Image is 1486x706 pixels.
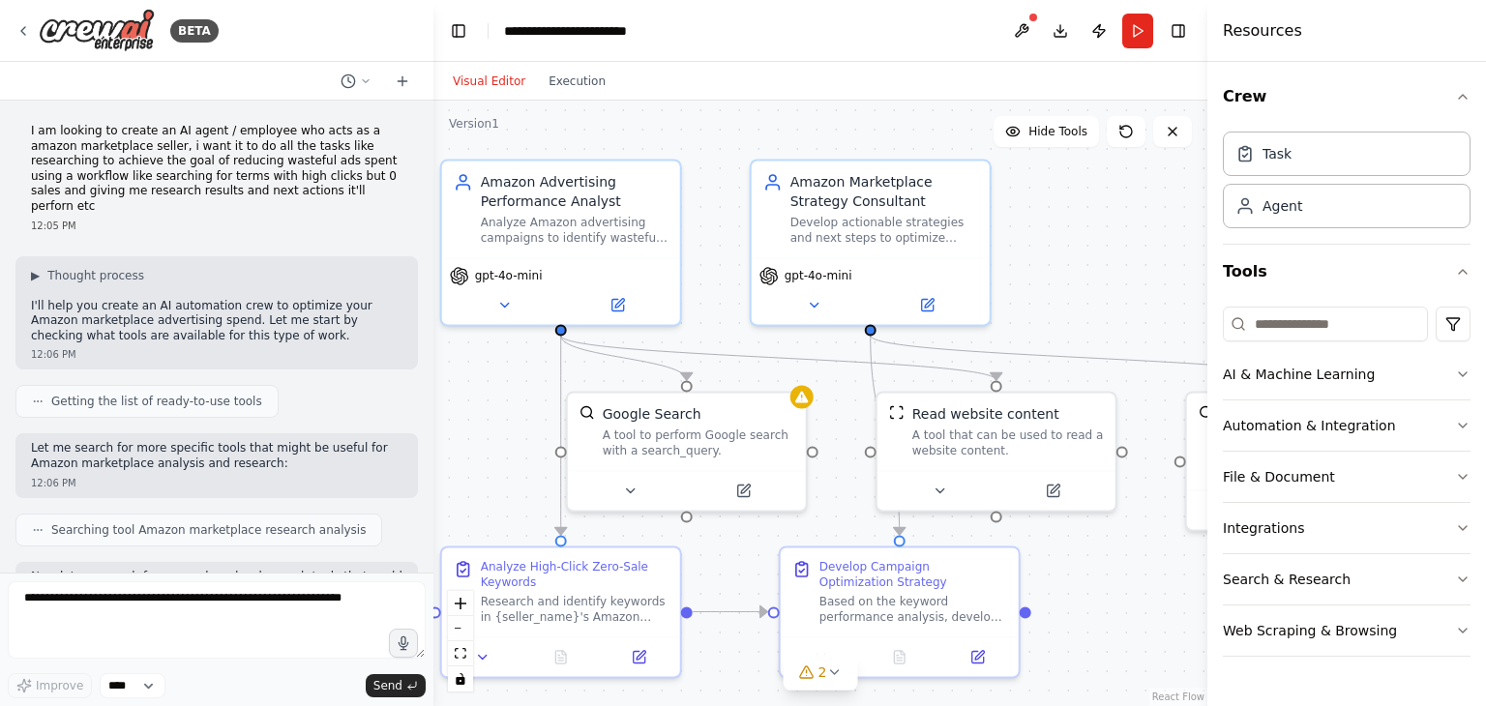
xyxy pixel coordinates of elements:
[861,336,909,535] g: Edge from 6a412c08-86b4-47ae-88b9-88ec9045f06b to 5698d359-51c0-4386-94b3-3cc1ff759936
[1223,124,1471,244] div: Crew
[31,347,402,362] div: 12:06 PM
[520,645,602,668] button: No output available
[693,602,767,621] g: Edge from 643cf309-a0b1-4ed1-a8fc-8f7276065f0b to 5698d359-51c0-4386-94b3-3cc1ff759936
[1263,144,1292,163] div: Task
[537,70,617,93] button: Execution
[1185,391,1427,531] div: OxylabsAmazonSearchScraperTool
[448,591,473,616] button: zoom in
[818,662,827,682] span: 2
[603,404,701,424] div: Google Search
[36,678,83,693] span: Improve
[448,616,473,641] button: zoom out
[449,116,499,132] div: Version 1
[1263,196,1302,216] div: Agent
[1223,503,1471,553] button: Integrations
[912,404,1059,424] div: Read website content
[366,674,426,697] button: Send
[1028,124,1087,139] span: Hide Tools
[441,70,537,93] button: Visual Editor
[889,404,905,420] img: ScrapeWebsiteTool
[1199,404,1214,420] img: OxylabsAmazonSearchScraperTool
[1223,400,1471,451] button: Automation & Integration
[785,268,852,283] span: gpt-4o-mini
[387,70,418,93] button: Start a new chat
[333,70,379,93] button: Switch to previous chat
[551,336,1006,380] g: Edge from fe13caed-2db4-4a66-8dd2-39a330561273 to 2793f240-8d6d-4fd1-94bd-d2ec0804952b
[51,394,262,409] span: Getting the list of ready-to-use tools
[784,655,858,691] button: 2
[1223,245,1471,299] button: Tools
[481,215,669,246] div: Analyze Amazon advertising campaigns to identify wasteful ad spend by researching keywords with h...
[858,645,940,668] button: No output available
[31,124,402,215] p: I am looking to create an AI agent / employee who acts as a amazon marketplace seller, i want it ...
[1223,452,1471,502] button: File & Document
[819,559,1007,590] div: Develop Campaign Optimization Strategy
[39,9,155,52] img: Logo
[448,641,473,666] button: fit view
[448,666,473,691] button: toggle interactivity
[31,441,402,471] p: Let me search for more specific tools that might be useful for Amazon marketplace analysis and re...
[481,559,669,590] div: Analyze High-Click Zero-Sale Keywords
[440,545,682,678] div: Analyze High-Click Zero-Sale KeywordsResearch and identify keywords in {seller_name}'s Amazon adv...
[1165,17,1192,44] button: Hide right sidebar
[876,391,1117,512] div: ScrapeWebsiteToolRead website contentA tool that can be used to read a website content.
[873,293,982,316] button: Open in side panel
[1223,605,1471,656] button: Web Scraping & Browsing
[790,172,978,211] div: Amazon Marketplace Strategy Consultant
[1223,349,1471,399] button: AI & Machine Learning
[790,215,978,246] div: Develop actionable strategies and next steps to optimize Amazon advertising campaigns based on pe...
[440,159,682,326] div: Amazon Advertising Performance AnalystAnalyze Amazon advertising campaigns to identify wasteful a...
[861,336,1316,380] g: Edge from 6a412c08-86b4-47ae-88b9-88ec9045f06b to 12733032-072f-44e4-bfe2-6ab04174d3a9
[51,522,366,538] span: Searching tool Amazon marketplace research analysis
[580,404,595,420] img: SerplyWebSearchTool
[944,645,1011,668] button: Open in side panel
[481,594,669,625] div: Research and identify keywords in {seller_name}'s Amazon advertising campaigns that are generatin...
[779,545,1021,678] div: Develop Campaign Optimization StrategyBased on the keyword performance analysis, develop a compre...
[448,591,473,691] div: React Flow controls
[1223,299,1471,672] div: Tools
[31,219,402,233] div: 12:05 PM
[689,479,798,502] button: Open in side panel
[750,159,992,326] div: Amazon Marketplace Strategy ConsultantDevelop actionable strategies and next steps to optimize Am...
[504,21,683,41] nav: breadcrumb
[31,570,402,600] p: Now let me search for research and web search tools that could help with market analysis:
[1223,70,1471,124] button: Crew
[31,268,144,283] button: ▶Thought process
[606,645,672,668] button: Open in side panel
[566,391,808,512] div: SerplyWebSearchToolGoogle SearchA tool to perform Google search with a search_query.
[475,268,543,283] span: gpt-4o-mini
[445,17,472,44] button: Hide left sidebar
[1223,19,1302,43] h4: Resources
[994,116,1099,147] button: Hide Tools
[1223,554,1471,604] button: Search & Research
[31,299,402,344] p: I'll help you create an AI automation crew to optimize your Amazon marketplace advertising spend....
[912,427,1104,458] div: A tool that can be used to read a website content.
[1152,691,1204,702] a: React Flow attribution
[551,336,571,535] g: Edge from fe13caed-2db4-4a66-8dd2-39a330561273 to 643cf309-a0b1-4ed1-a8fc-8f7276065f0b
[170,19,219,43] div: BETA
[998,479,1108,502] button: Open in side panel
[47,268,144,283] span: Thought process
[8,673,92,698] button: Improve
[31,268,40,283] span: ▶
[603,427,794,458] div: A tool to perform Google search with a search_query.
[389,629,418,658] button: Click to speak your automation idea
[31,476,402,490] div: 12:06 PM
[373,678,402,693] span: Send
[481,172,669,211] div: Amazon Advertising Performance Analyst
[819,594,1007,625] div: Based on the keyword performance analysis, develop a comprehensive strategy to reduce wasteful ad...
[563,293,672,316] button: Open in side panel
